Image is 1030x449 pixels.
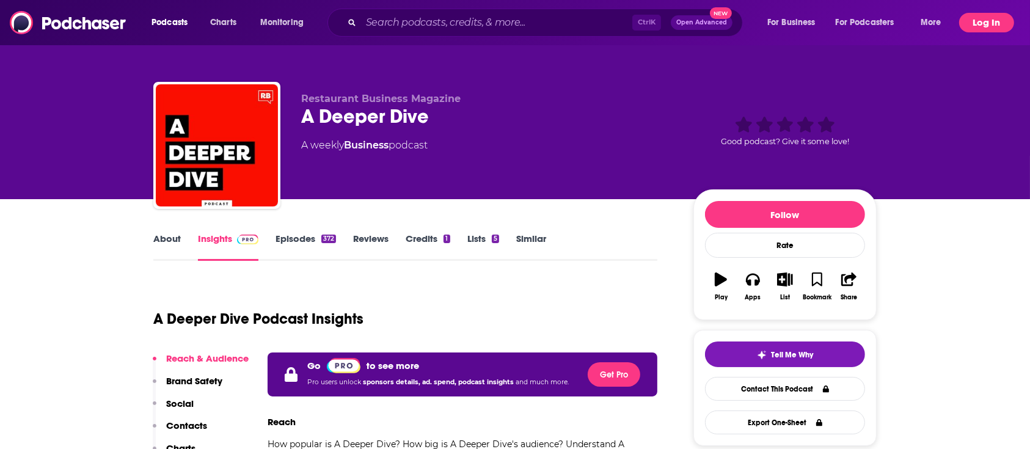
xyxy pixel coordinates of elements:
[780,294,790,301] div: List
[153,398,194,420] button: Social
[705,201,865,228] button: Follow
[166,398,194,409] p: Social
[632,15,661,31] span: Ctrl K
[836,14,894,31] span: For Podcasters
[143,13,203,32] button: open menu
[588,362,640,387] button: Get Pro
[268,416,296,428] h3: Reach
[363,378,516,386] span: sponsors details, ad. spend, podcast insights
[705,233,865,258] div: Rate
[276,233,336,261] a: Episodes372
[516,233,546,261] a: Similar
[152,14,188,31] span: Podcasts
[321,235,336,243] div: 372
[757,350,767,360] img: tell me why sparkle
[841,294,857,301] div: Share
[921,14,941,31] span: More
[353,233,389,261] a: Reviews
[153,352,249,375] button: Reach & Audience
[769,265,801,308] button: List
[153,310,363,328] h1: A Deeper Dive Podcast Insights
[339,9,754,37] div: Search podcasts, credits, & more...
[10,11,127,34] img: Podchaser - Follow, Share and Rate Podcasts
[301,93,461,104] span: Restaurant Business Magazine
[772,350,814,360] span: Tell Me Why
[406,233,450,261] a: Credits1
[327,357,360,373] a: Pro website
[705,411,865,434] button: Export One-Sheet
[828,13,912,32] button: open menu
[344,139,389,151] a: Business
[721,137,849,146] span: Good podcast? Give it some love!
[745,294,761,301] div: Apps
[801,265,833,308] button: Bookmark
[198,233,258,261] a: InsightsPodchaser Pro
[737,265,769,308] button: Apps
[156,84,278,206] img: A Deeper Dive
[912,13,957,32] button: open menu
[710,7,732,19] span: New
[705,377,865,401] a: Contact This Podcast
[166,375,222,387] p: Brand Safety
[327,358,360,373] img: Podchaser Pro
[492,235,499,243] div: 5
[153,420,207,442] button: Contacts
[252,13,320,32] button: open menu
[260,14,304,31] span: Monitoring
[166,420,207,431] p: Contacts
[153,233,181,261] a: About
[301,138,428,153] div: A weekly podcast
[202,13,244,32] a: Charts
[444,235,450,243] div: 1
[693,93,877,169] div: Good podcast? Give it some love!
[833,265,865,308] button: Share
[767,14,816,31] span: For Business
[959,13,1014,32] button: Log In
[676,20,727,26] span: Open Advanced
[705,341,865,367] button: tell me why sparkleTell Me Why
[671,15,732,30] button: Open AdvancedNew
[166,352,249,364] p: Reach & Audience
[361,13,632,32] input: Search podcasts, credits, & more...
[367,360,419,371] p: to see more
[210,14,236,31] span: Charts
[467,233,499,261] a: Lists5
[307,360,321,371] p: Go
[803,294,831,301] div: Bookmark
[759,13,831,32] button: open menu
[237,235,258,244] img: Podchaser Pro
[153,375,222,398] button: Brand Safety
[715,294,728,301] div: Play
[705,265,737,308] button: Play
[307,373,569,392] p: Pro users unlock and much more.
